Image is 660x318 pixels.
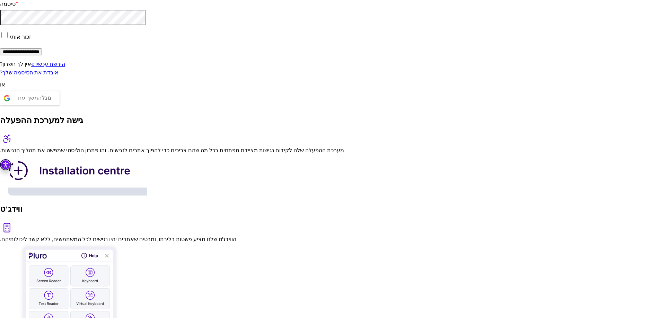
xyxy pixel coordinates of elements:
[10,34,31,40] font: זכור אותי
[1,32,8,38] input: זכור אותי
[18,95,42,101] font: המשך עם
[42,95,51,101] font: גוגל
[31,61,65,67] a: הירשם עכשיו »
